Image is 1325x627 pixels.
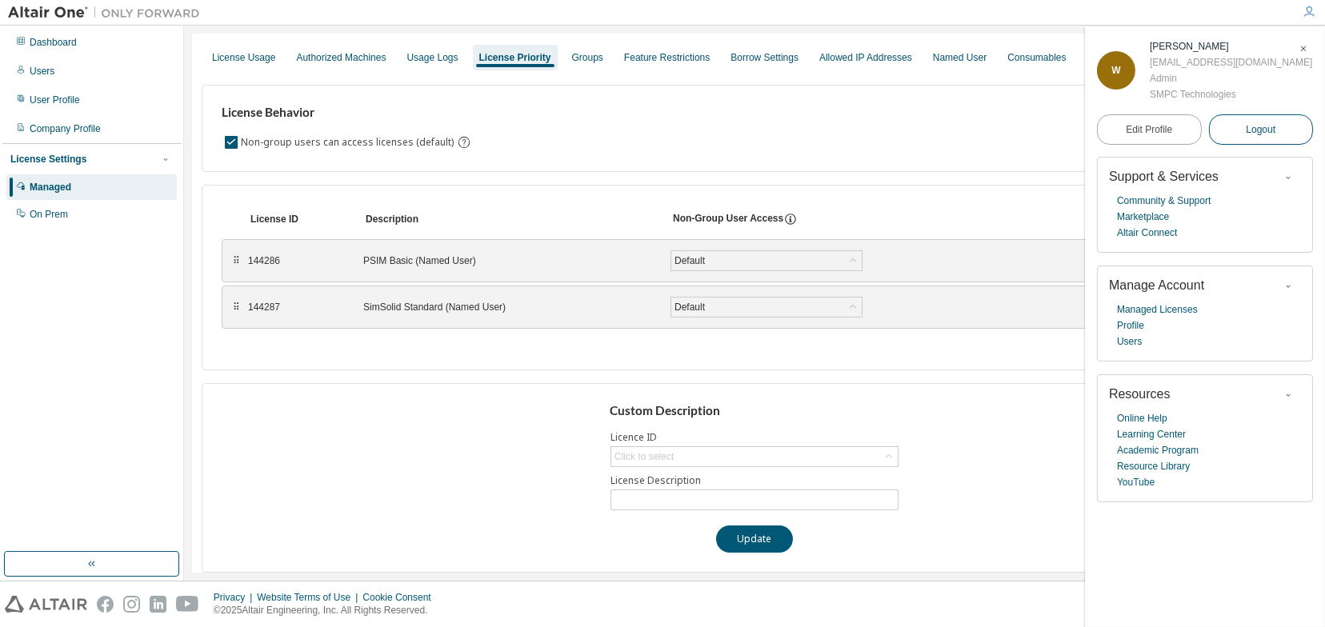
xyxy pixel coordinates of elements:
div: Dashboard [30,36,77,49]
div: Feature Restrictions [624,51,710,64]
span: W [1111,65,1120,76]
div: Consumables [1007,51,1066,64]
span: Manage Account [1109,278,1204,292]
img: youtube.svg [176,596,199,613]
label: Non-group users can access licenses (default) [241,133,457,152]
div: Borrow Settings [731,51,799,64]
div: Default [672,298,707,316]
a: Community & Support [1117,193,1211,209]
label: License Description [610,474,899,487]
a: Academic Program [1117,442,1199,458]
img: instagram.svg [123,596,140,613]
label: Licence ID [610,431,899,444]
a: Users [1117,333,1142,349]
div: Groups [572,51,603,64]
a: Learning Center [1117,426,1186,442]
span: Support & Services [1109,170,1219,183]
a: Resource Library [1117,458,1190,474]
div: Allowed IP Addresses [819,51,912,64]
a: Profile [1117,317,1144,333]
div: Default [672,252,707,270]
span: Logout [1246,122,1275,138]
h3: License Behavior [222,105,469,121]
div: Description [366,213,654,226]
div: Non-Group User Access [673,212,783,226]
div: Website Terms of Use [257,591,362,604]
div: Company Profile [30,122,101,135]
div: Usage Logs [406,51,458,64]
div: Cookie Consent [362,591,440,604]
span: Edit Profile [1126,123,1172,136]
a: Marketplace [1117,209,1169,225]
div: Wilson Chan [1150,38,1312,54]
div: Admin [1150,70,1312,86]
div: Privacy [214,591,257,604]
div: Named User [933,51,987,64]
button: Logout [1209,114,1314,145]
div: ⠿ [232,254,242,267]
button: Update [716,525,793,553]
a: YouTube [1117,474,1155,490]
div: On Prem [30,208,68,221]
div: Users [30,65,54,78]
p: © 2025 Altair Engineering, Inc. All Rights Reserved. [214,604,441,617]
a: Online Help [1117,410,1167,426]
span: Resources [1109,387,1170,401]
div: ⠿ [232,301,242,313]
div: License Settings [10,153,86,166]
div: SMPC Technologies [1150,86,1312,102]
svg: By default any user not assigned to any group can access any license. Turn this setting off to di... [457,135,471,150]
div: SimSolid Standard (Named User) [363,301,651,313]
div: User Profile [30,94,80,106]
div: Click to select [611,447,898,466]
a: Altair Connect [1117,225,1177,241]
img: altair_logo.svg [5,596,87,613]
a: Edit Profile [1097,114,1202,145]
img: Altair One [8,5,208,21]
div: Authorized Machines [296,51,386,64]
div: License ID [250,213,346,226]
div: Click to select [614,450,674,463]
div: 144287 [248,301,344,313]
div: Default [671,298,862,317]
div: PSIM Basic (Named User) [363,254,651,267]
div: License Usage [212,51,275,64]
a: Managed Licenses [1117,302,1198,317]
div: Default [671,251,862,270]
div: Managed [30,181,71,194]
img: linkedin.svg [150,596,166,613]
div: License Priority [479,51,551,64]
div: 144286 [248,254,344,267]
img: facebook.svg [97,596,114,613]
div: [EMAIL_ADDRESS][DOMAIN_NAME] [1150,54,1312,70]
h3: Custom Description [610,403,900,419]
